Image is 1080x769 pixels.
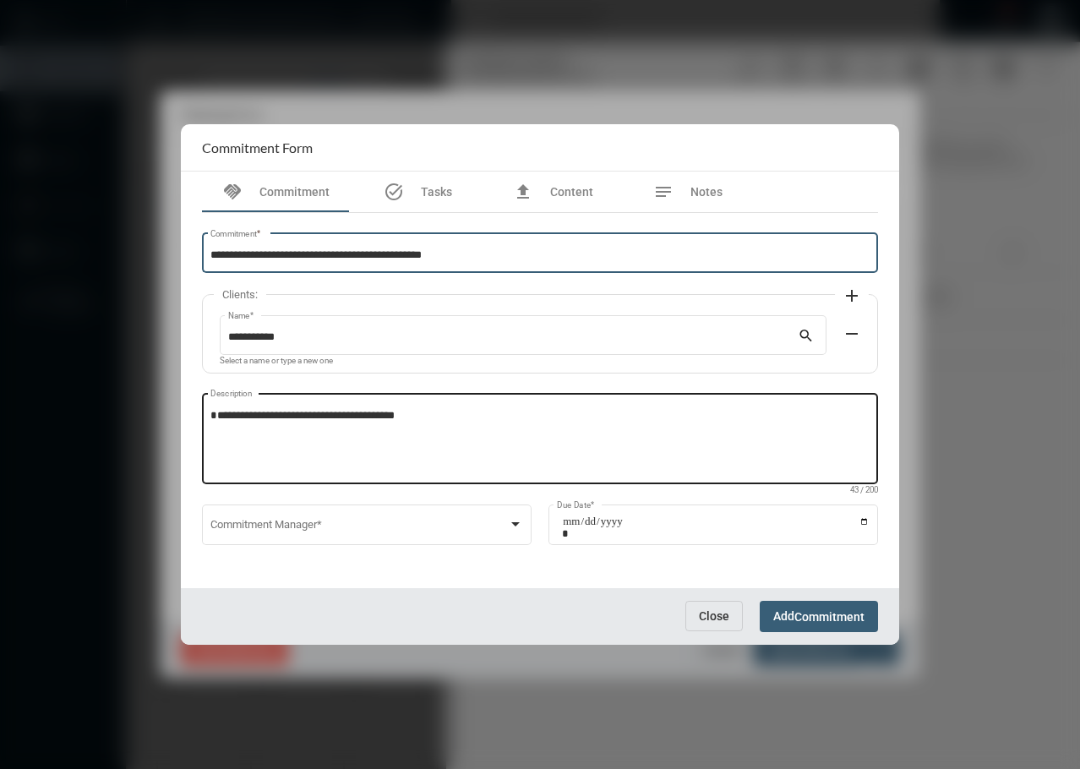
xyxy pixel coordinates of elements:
[842,286,862,306] mat-icon: add
[220,357,333,366] mat-hint: Select a name or type a new one
[850,486,878,495] mat-hint: 43 / 200
[202,139,313,155] h2: Commitment Form
[760,601,878,632] button: AddCommitment
[214,288,266,301] label: Clients:
[798,327,818,347] mat-icon: search
[842,324,862,344] mat-icon: remove
[653,182,674,202] mat-icon: notes
[685,601,743,631] button: Close
[259,185,330,199] span: Commitment
[513,182,533,202] mat-icon: file_upload
[794,610,865,624] span: Commitment
[550,185,593,199] span: Content
[421,185,452,199] span: Tasks
[222,182,243,202] mat-icon: handshake
[384,182,404,202] mat-icon: task_alt
[773,609,865,623] span: Add
[690,185,723,199] span: Notes
[699,609,729,623] span: Close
